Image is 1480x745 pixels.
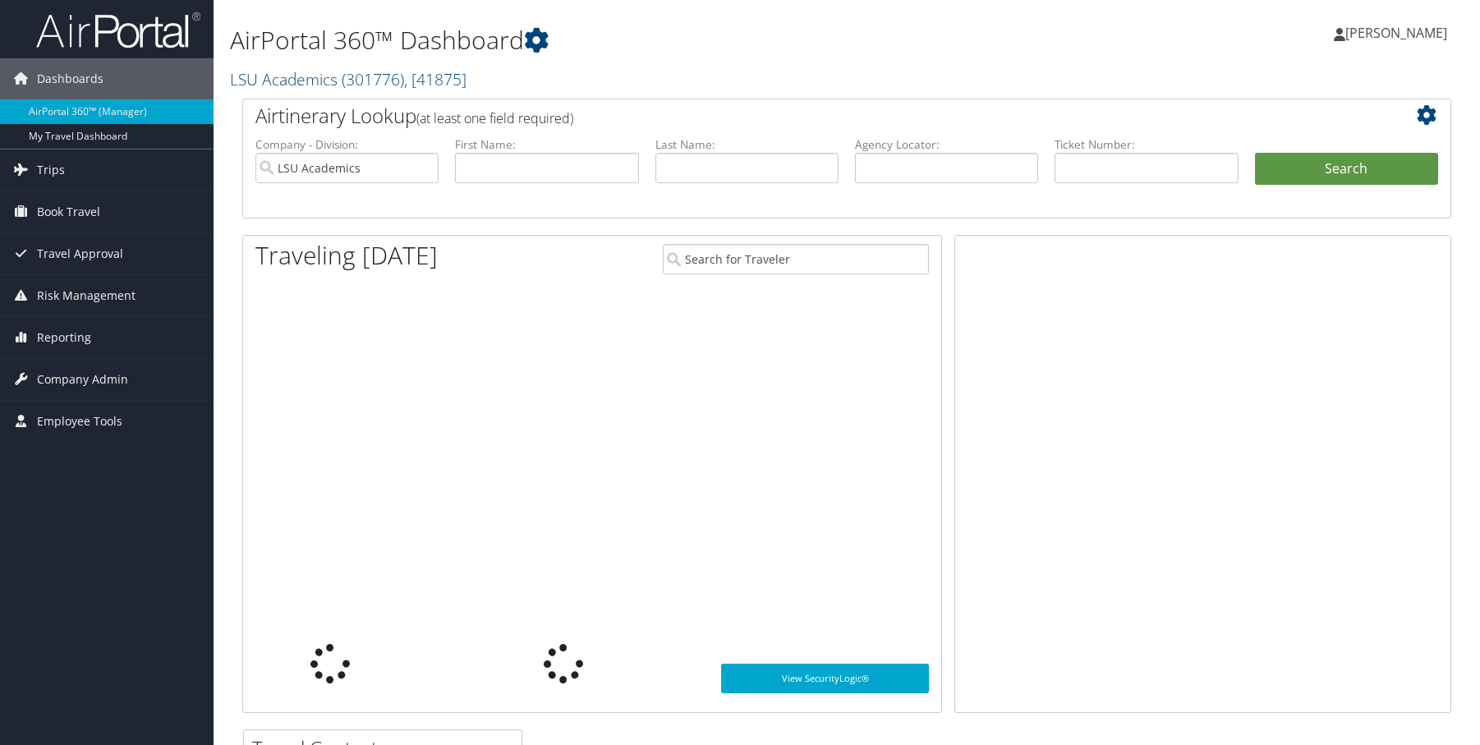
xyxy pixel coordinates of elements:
h1: AirPortal 360™ Dashboard [230,23,1052,57]
input: Search for Traveler [663,244,929,274]
span: , [ 41875 ] [404,68,467,90]
span: Dashboards [37,58,103,99]
label: First Name: [455,136,638,153]
a: [PERSON_NAME] [1334,8,1464,57]
h2: Airtinerary Lookup [255,102,1338,130]
span: Reporting [37,317,91,358]
img: airportal-logo.png [36,11,200,49]
label: Ticket Number: [1055,136,1238,153]
span: Company Admin [37,359,128,400]
span: ( 301776 ) [342,68,404,90]
span: Employee Tools [37,401,122,442]
span: (at least one field required) [416,109,573,127]
label: Agency Locator: [855,136,1038,153]
span: Travel Approval [37,233,123,274]
span: Book Travel [37,191,100,232]
span: [PERSON_NAME] [1345,24,1447,42]
span: Risk Management [37,275,136,316]
button: Search [1255,153,1438,186]
h1: Traveling [DATE] [255,238,438,273]
label: Last Name: [655,136,839,153]
a: View SecurityLogic® [721,664,929,693]
a: LSU Academics [230,68,467,90]
label: Company - Division: [255,136,439,153]
span: Trips [37,149,65,191]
